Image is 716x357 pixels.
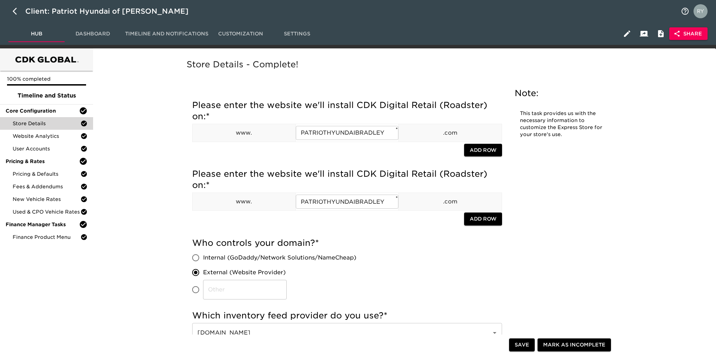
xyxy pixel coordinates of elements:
span: Add Row [470,215,496,223]
span: Internal (GoDaddy/Network Solutions/NameCheap) [203,254,356,262]
span: New Vehicle Rates [13,196,80,203]
span: Share [675,29,702,38]
span: Save [515,341,529,350]
span: External (Website Provider) [203,268,286,277]
h5: Please enter the website we'll install CDK Digital Retail (Roadster) on: [192,100,502,122]
h5: Who controls your domain? [192,237,502,249]
span: Hub [13,29,60,38]
span: Pricing & Defaults [13,170,80,177]
p: www. [193,197,295,206]
p: .com [399,129,502,137]
span: Store Details [13,120,80,127]
button: Add Row [464,144,502,157]
img: Profile [694,4,708,18]
span: Fees & Addendums [13,183,80,190]
h5: Which inventory feed provider do you use? [192,310,502,321]
div: Client: Patriot Hyundai of [PERSON_NAME] [25,6,198,17]
h5: Note: [515,88,610,99]
span: Timeline and Notifications [125,29,208,38]
p: .com [399,197,502,206]
span: Add Row [470,146,496,155]
button: Add Row [464,213,502,225]
span: Used & CPO Vehicle Rates [13,208,80,215]
span: Settings [273,29,321,38]
span: User Accounts [13,145,80,152]
button: Internal Notes and Comments [652,25,669,42]
input: Other [203,280,287,299]
span: Timeline and Status [6,92,87,100]
h5: Store Details - Complete! [187,59,619,70]
span: Core Configuration [6,107,79,114]
span: Mark as Incomplete [543,341,605,350]
button: Share [669,27,708,40]
span: Customization [217,29,265,38]
span: Pricing & Rates [6,158,79,165]
button: Save [509,339,535,352]
button: notifications [677,3,694,20]
p: 100% completed [7,75,86,82]
span: Dashboard [69,29,117,38]
button: Edit Hub [619,25,636,42]
span: Finance Product Menu [13,234,80,241]
span: Website Analytics [13,133,80,140]
button: Mark as Incomplete [538,339,611,352]
span: Finance Manager Tasks [6,221,79,228]
h5: Please enter the website we'll install CDK Digital Retail (Roadster) on: [192,168,502,191]
button: Client View [636,25,652,42]
p: This task provides us with the necessary information to customize the Express Store for your stor... [520,110,604,138]
button: Open [490,328,500,338]
p: www. [193,129,295,137]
